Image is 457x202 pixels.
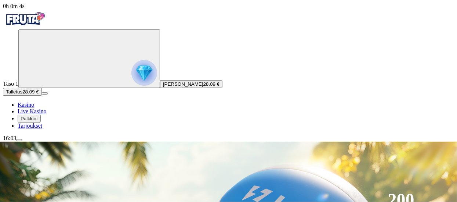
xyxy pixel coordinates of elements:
[163,81,203,87] span: [PERSON_NAME]
[18,29,160,88] button: reward progress
[6,89,22,95] span: Talletus
[203,81,220,87] span: 28.09 €
[3,23,47,29] a: Fruta
[18,102,34,108] span: Kasino
[3,10,47,28] img: Fruta
[131,60,157,86] img: reward progress
[3,3,25,9] span: user session time
[3,88,42,96] button: Talletusplus icon28.09 €
[22,89,39,95] span: 28.09 €
[3,81,18,87] span: Taso 1
[18,123,42,129] span: Tarjoukset
[16,139,22,141] button: menu
[21,116,38,121] span: Palkkiot
[3,135,16,141] span: 16:03
[42,92,48,95] button: menu
[160,80,222,88] button: [PERSON_NAME]28.09 €
[18,108,47,114] a: poker-chip iconLive Kasino
[18,123,42,129] a: gift-inverted iconTarjoukset
[3,10,454,129] nav: Primary
[18,108,47,114] span: Live Kasino
[18,102,34,108] a: diamond iconKasino
[18,115,41,123] button: reward iconPalkkiot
